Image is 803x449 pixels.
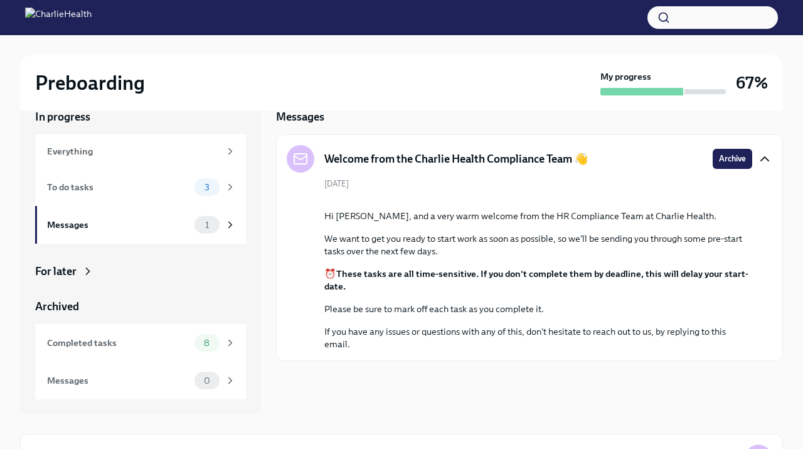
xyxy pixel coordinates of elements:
p: Hi [PERSON_NAME], and a very warm welcome from the HR Compliance Team at Charlie Health. [324,210,752,222]
div: To do tasks [47,180,189,194]
strong: My progress [600,70,651,83]
div: Everything [47,144,220,158]
span: 8 [196,338,217,348]
div: Messages [47,374,189,387]
span: 1 [198,220,216,230]
span: [DATE] [324,178,349,190]
a: Messages1 [35,206,246,244]
div: For later [35,264,77,279]
p: Please be sure to mark off each task as you complete it. [324,303,752,315]
strong: These tasks are all time-sensitive. If you don't complete them by deadline, this will delay your ... [324,268,748,292]
span: 0 [196,376,218,386]
div: Messages [47,218,189,232]
a: Everything [35,134,246,168]
a: Completed tasks8 [35,324,246,362]
a: To do tasks3 [35,168,246,206]
button: Archive [713,149,752,169]
h5: Welcome from the Charlie Health Compliance Team 👋 [324,151,588,166]
a: Messages0 [35,362,246,399]
img: CharlieHealth [25,8,92,28]
h3: 67% [736,72,768,94]
p: ⏰ [324,268,752,293]
p: If you have any issues or questions with any of this, don't hesitate to reach out to us, by reply... [324,325,752,350]
span: 3 [197,183,217,192]
a: For later [35,264,246,279]
h2: Preboarding [35,70,145,95]
a: In progress [35,109,246,124]
p: We want to get you ready to start work as soon as possible, so we'll be sending you through some ... [324,232,752,257]
h5: Messages [276,109,324,124]
a: Archived [35,299,246,314]
span: Archive [719,153,746,165]
div: Completed tasks [47,336,189,350]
